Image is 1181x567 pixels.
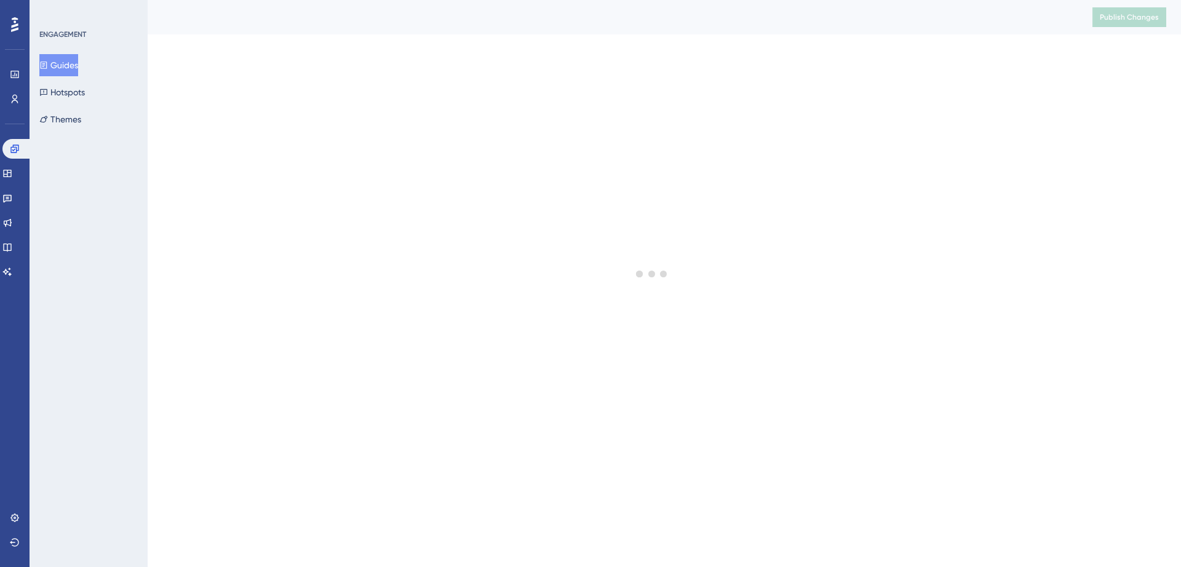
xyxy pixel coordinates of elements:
span: Publish Changes [1100,12,1159,22]
button: Hotspots [39,81,85,103]
button: Guides [39,54,78,76]
div: ENGAGEMENT [39,30,86,39]
button: Themes [39,108,81,130]
button: Publish Changes [1092,7,1166,27]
